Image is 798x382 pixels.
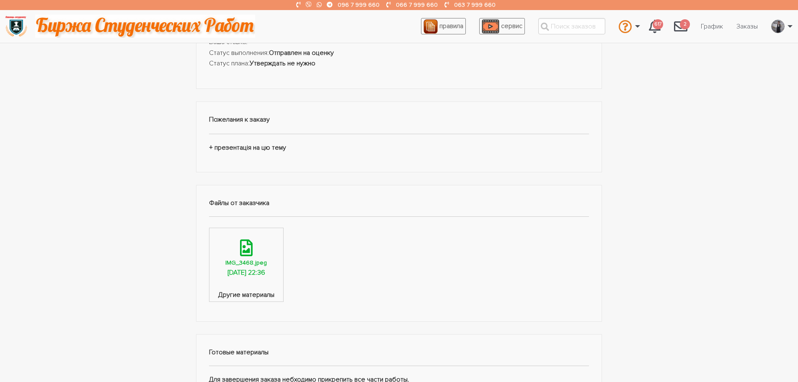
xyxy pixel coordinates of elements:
div: [DATE] 22:36 [227,268,265,278]
a: сервис [479,18,525,34]
img: motto-2ce64da2796df845c65ce8f9480b9c9d679903764b3ca6da4b6de107518df0fe.gif [35,15,255,38]
li: Статус выполнения: [209,48,589,59]
a: Заказы [730,18,764,34]
span: правила [439,22,463,30]
img: play_icon-49f7f135c9dc9a03216cfdbccbe1e3994649169d890fb554cedf0eac35a01ba8.png [482,19,499,34]
div: + презентація на цю тему [196,101,602,172]
a: IMG_3468.jpeg[DATE] 22:36 [209,228,283,290]
div: IMG_3468.jpeg [225,258,267,268]
strong: Готовые материалы [209,348,269,356]
a: 066 7 999 660 [396,1,438,8]
a: 617 [642,15,667,38]
strong: Отправлен на оценку [269,49,334,57]
span: Другие материалы [209,290,283,302]
span: 2 [680,19,690,30]
strong: Утверждать не нужно [250,59,315,68]
img: agreement_icon-feca34a61ba7f3d1581b08bc946b2ec1ccb426f67415f344566775c155b7f62c.png [424,19,438,34]
a: 2 [667,15,694,38]
a: График [694,18,730,34]
img: logo-135dea9cf721667cc4ddb0c1795e3ba8b7f362e3d0c04e2cc90b931989920324.png [5,15,28,38]
strong: Файлы от заказчика [209,199,269,207]
a: 063 7 999 660 [454,1,496,8]
span: 617 [653,19,663,30]
a: 096 7 999 660 [338,1,380,8]
input: Поиск заказов [538,18,605,34]
li: Статус плана: [209,58,589,69]
strong: Пожелания к заказу [209,115,270,124]
img: 20171208_160937.jpg [772,20,784,33]
span: сервис [501,22,522,30]
a: правила [421,18,466,34]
